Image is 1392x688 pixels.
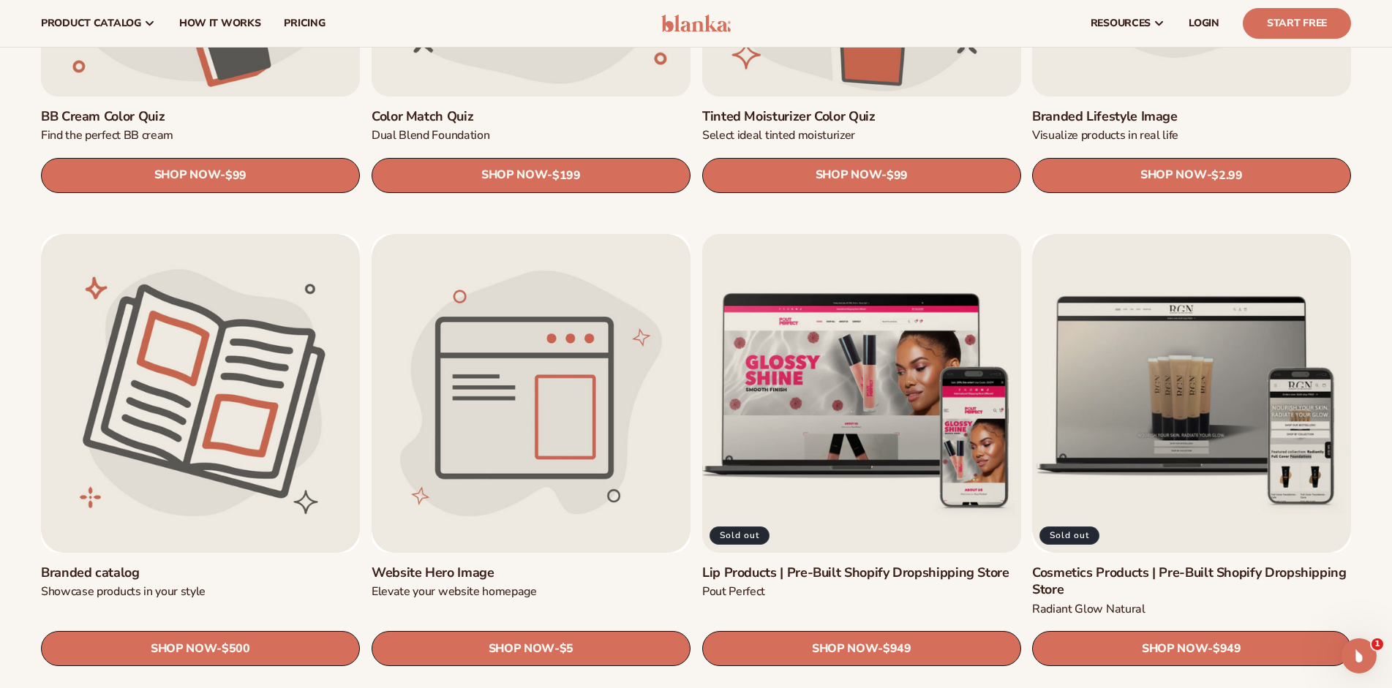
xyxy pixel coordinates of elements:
span: SHOP NOW [1140,168,1206,182]
a: SHOP NOW- $500 [41,631,360,666]
span: SHOP NOW [488,642,554,656]
a: Lip Products | Pre-Built Shopify Dropshipping Store [702,564,1021,581]
span: $500 [222,642,250,656]
span: pricing [284,18,325,29]
span: LOGIN [1189,18,1219,29]
a: Branded catalog [41,564,360,581]
span: 1 [1372,638,1383,650]
span: $2.99 [1211,169,1242,183]
iframe: Intercom live chat [1342,638,1377,673]
img: logo [661,15,731,32]
span: SHOP NOW [1142,642,1208,656]
a: Branded Lifestyle Image [1032,108,1351,125]
a: Tinted Moisturizer Color Quiz [702,108,1021,125]
a: SHOP NOW- $99 [702,158,1021,193]
span: $99 [225,169,247,183]
span: $949 [1213,642,1241,656]
a: Website Hero Image [372,564,691,581]
span: SHOP NOW [154,168,220,182]
a: SHOP NOW- $2.99 [1032,158,1351,193]
a: Color Match Quiz [372,108,691,125]
span: $949 [883,642,911,656]
span: resources [1091,18,1151,29]
span: SHOP NOW [811,642,877,656]
a: Start Free [1243,8,1351,39]
span: SHOP NOW [481,168,547,182]
span: How It Works [179,18,261,29]
a: SHOP NOW- $5 [372,631,691,666]
a: SHOP NOW- $199 [372,158,691,193]
a: BB Cream Color Quiz [41,108,360,125]
span: $5 [560,642,573,656]
a: SHOP NOW- $99 [41,158,360,193]
span: SHOP NOW [815,168,881,182]
span: $99 [886,169,907,183]
a: SHOP NOW- $949 [1032,631,1351,666]
a: Cosmetics Products | Pre-Built Shopify Dropshipping Store [1032,564,1351,599]
span: product catalog [41,18,141,29]
span: $199 [552,169,581,183]
span: SHOP NOW [151,642,217,656]
a: SHOP NOW- $949 [702,631,1021,666]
